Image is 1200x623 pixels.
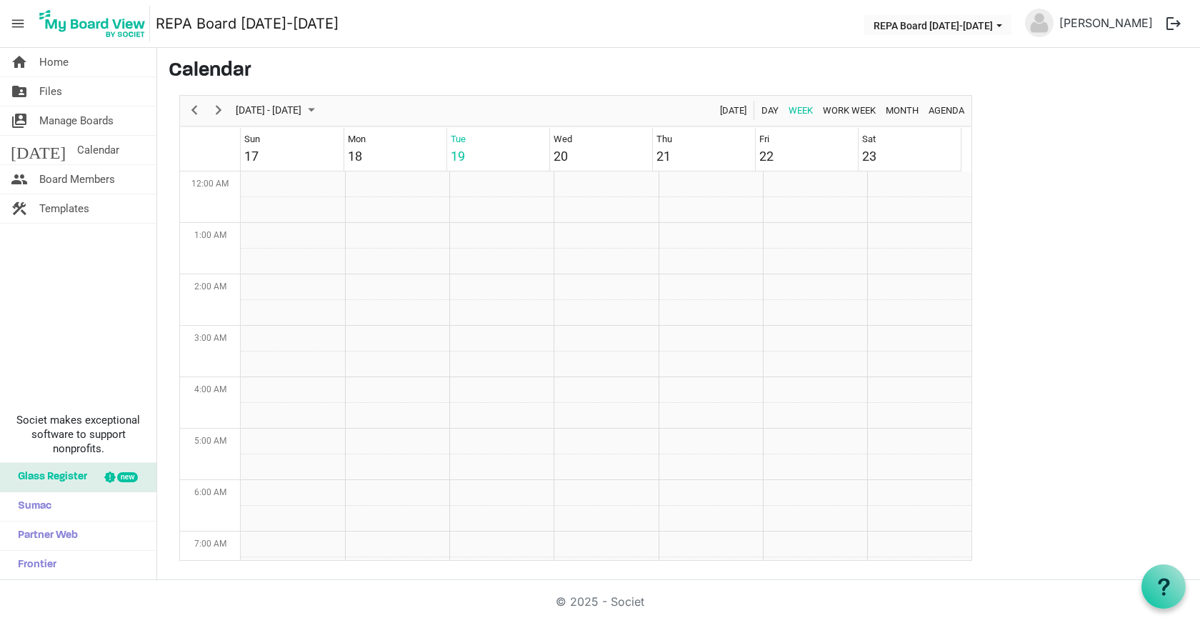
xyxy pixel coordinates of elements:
span: folder_shared [11,77,28,106]
a: © 2025 - Societ [556,594,644,609]
span: home [11,48,28,76]
div: 18 [348,146,362,166]
span: 4:00 AM [194,384,226,394]
a: [PERSON_NAME] [1054,9,1159,37]
button: Day [759,101,781,119]
span: 6:00 AM [194,487,226,497]
span: 5:00 AM [194,436,226,446]
span: 1:00 AM [194,230,226,240]
span: [DATE] [719,101,748,119]
div: 19 [451,146,465,166]
span: Templates [39,194,89,223]
span: construction [11,194,28,223]
div: previous period [182,96,206,126]
span: Day [760,101,780,119]
span: Calendar [77,136,119,164]
span: menu [4,10,31,37]
span: [DATE] - [DATE] [234,101,303,119]
span: Board Members [39,165,115,194]
span: Manage Boards [39,106,114,135]
button: Month [884,101,921,119]
div: Mon [348,132,366,146]
span: Month [884,101,920,119]
span: 3:00 AM [194,333,226,343]
h3: Calendar [169,59,1189,84]
div: 22 [759,146,774,166]
div: Fri [759,132,769,146]
div: August 17 - 23, 2025 [231,96,324,126]
div: 17 [244,146,259,166]
span: people [11,165,28,194]
img: no-profile-picture.svg [1025,9,1054,37]
span: [DATE] [11,136,66,164]
span: Glass Register [11,463,87,492]
span: 12:00 AM [191,179,229,189]
button: August 2025 [234,101,321,119]
a: REPA Board [DATE]-[DATE] [156,9,339,38]
div: Week of August 19, 2025 [179,95,972,561]
a: My Board View Logo [35,6,156,41]
div: 21 [656,146,671,166]
button: Agenda [926,101,967,119]
span: Home [39,48,69,76]
span: 7:00 AM [194,539,226,549]
span: Frontier [11,551,56,579]
div: Thu [656,132,672,146]
button: Week [786,101,816,119]
span: switch_account [11,106,28,135]
span: Week [787,101,814,119]
button: Next [209,101,229,119]
span: Files [39,77,62,106]
button: Work Week [821,101,879,119]
div: next period [206,96,231,126]
button: Today [718,101,749,119]
div: 20 [554,146,568,166]
div: Tue [451,132,466,146]
button: logout [1159,9,1189,39]
div: Sat [862,132,876,146]
span: Work Week [821,101,877,119]
span: Sumac [11,492,51,521]
div: new [117,472,138,482]
div: Sun [244,132,260,146]
span: Agenda [927,101,966,119]
button: REPA Board 2025-2026 dropdownbutton [864,15,1011,35]
button: Previous [185,101,204,119]
span: 2:00 AM [194,281,226,291]
img: My Board View Logo [35,6,150,41]
span: Societ makes exceptional software to support nonprofits. [6,413,150,456]
span: Partner Web [11,522,78,550]
div: Wed [554,132,572,146]
div: 23 [862,146,876,166]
